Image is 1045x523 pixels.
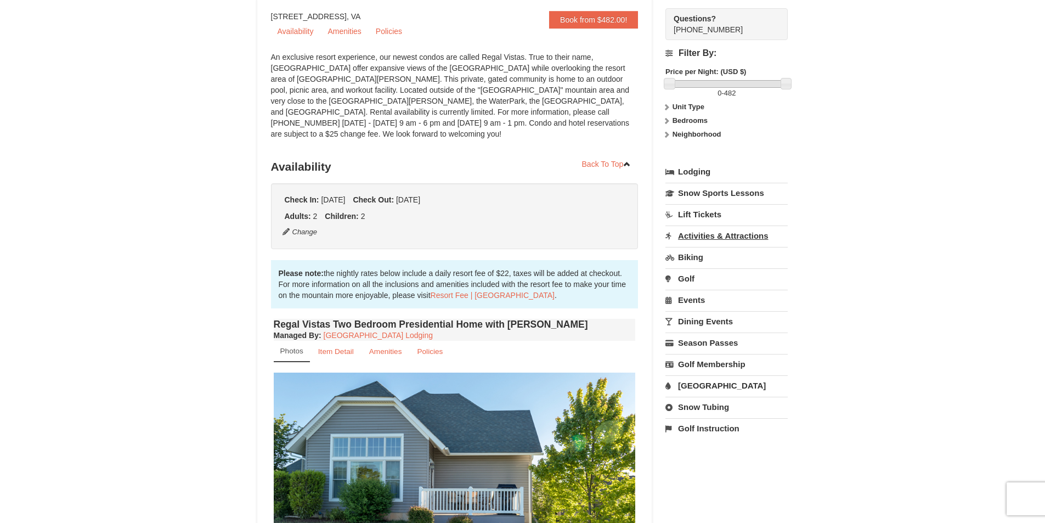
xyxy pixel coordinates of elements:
div: An exclusive resort experience, our newest condos are called Regal Vistas. True to their name, [G... [271,52,639,150]
strong: Children: [325,212,358,221]
small: Policies [417,347,443,356]
a: Amenities [321,23,368,40]
span: 0 [718,89,721,97]
span: [PHONE_NUMBER] [674,13,768,34]
small: Amenities [369,347,402,356]
h3: Availability [271,156,639,178]
strong: Check In: [285,195,319,204]
a: Golf [665,268,788,289]
label: - [665,88,788,99]
a: Amenities [362,341,409,362]
small: Photos [280,347,303,355]
a: Policies [369,23,409,40]
a: Biking [665,247,788,267]
small: Item Detail [318,347,354,356]
div: the nightly rates below include a daily resort fee of $22, taxes will be added at checkout. For m... [271,260,639,308]
strong: Unit Type [673,103,704,111]
span: Managed By [274,331,319,340]
button: Change [282,226,318,238]
a: Golf Instruction [665,418,788,438]
strong: Adults: [285,212,311,221]
a: Events [665,290,788,310]
strong: Neighborhood [673,130,721,138]
a: Photos [274,341,310,362]
h4: Regal Vistas Two Bedroom Presidential Home with [PERSON_NAME] [274,319,636,330]
strong: Please note: [279,269,324,278]
span: 2 [313,212,318,221]
a: Item Detail [311,341,361,362]
span: 2 [361,212,365,221]
span: [DATE] [321,195,345,204]
a: Lodging [665,162,788,182]
strong: Check Out: [353,195,394,204]
a: Dining Events [665,311,788,331]
a: Snow Tubing [665,397,788,417]
strong: Bedrooms [673,116,708,125]
a: Back To Top [575,156,639,172]
a: Activities & Attractions [665,226,788,246]
a: Lift Tickets [665,204,788,224]
strong: Price per Night: (USD $) [665,68,746,76]
a: Season Passes [665,333,788,353]
strong: : [274,331,321,340]
a: Availability [271,23,320,40]
a: Snow Sports Lessons [665,183,788,203]
a: Resort Fee | [GEOGRAPHIC_DATA] [431,291,555,300]
span: 482 [724,89,736,97]
a: Golf Membership [665,354,788,374]
a: Policies [410,341,450,362]
strong: Questions? [674,14,716,23]
span: [DATE] [396,195,420,204]
a: Book from $482.00! [549,11,638,29]
a: [GEOGRAPHIC_DATA] Lodging [324,331,433,340]
a: [GEOGRAPHIC_DATA] [665,375,788,396]
h4: Filter By: [665,48,788,58]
